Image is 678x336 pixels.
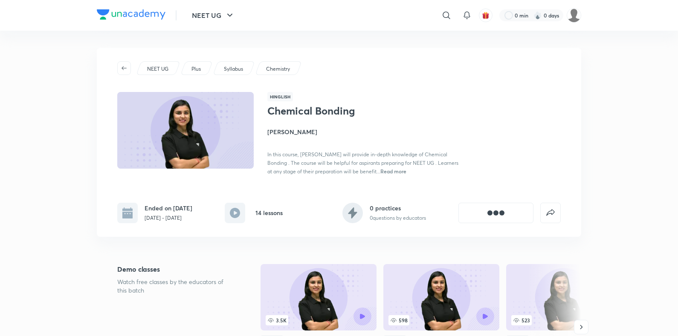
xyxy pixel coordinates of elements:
[533,11,542,20] img: streak
[117,278,233,295] p: Watch free classes by the educators of this batch
[380,168,406,175] span: Read more
[116,91,255,169] img: Thumbnail
[540,203,561,223] button: false
[482,11,490,19] img: avatar
[190,65,203,73] a: Plus
[191,65,201,73] p: Plus
[479,9,493,22] button: avatar
[458,203,533,223] button: [object Object]
[187,7,240,24] button: NEET UG
[388,315,409,325] span: 598
[146,65,170,73] a: NEET UG
[511,315,532,325] span: 523
[266,315,288,325] span: 3.5K
[255,208,283,217] h6: 14 lessons
[267,151,458,175] span: In this course, [PERSON_NAME] will provide in-depth knowledge of Chemical Bonding . The course wi...
[145,214,192,222] p: [DATE] - [DATE]
[567,8,581,23] img: ANSHITA AGRAWAL
[266,65,290,73] p: Chemistry
[370,214,426,222] p: 0 questions by educators
[97,9,165,22] a: Company Logo
[97,9,165,20] img: Company Logo
[224,65,243,73] p: Syllabus
[147,65,168,73] p: NEET UG
[223,65,245,73] a: Syllabus
[267,105,407,117] h1: Chemical Bonding
[370,204,426,213] h6: 0 practices
[145,204,192,213] h6: Ended on [DATE]
[265,65,292,73] a: Chemistry
[117,264,233,274] h5: Demo classes
[267,127,458,136] h4: [PERSON_NAME]
[267,92,293,101] span: Hinglish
